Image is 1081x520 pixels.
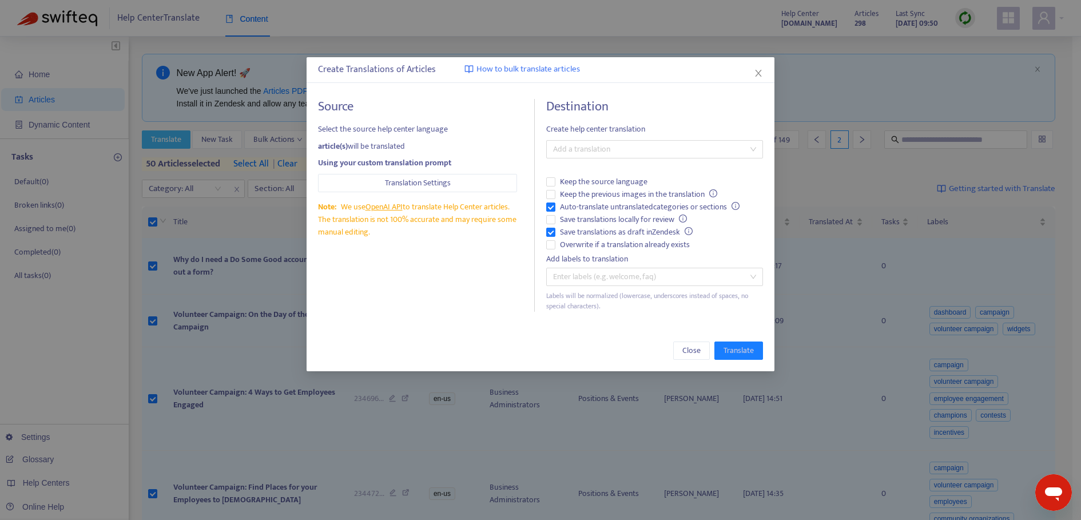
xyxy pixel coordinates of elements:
[682,344,701,357] span: Close
[546,253,763,265] div: Add labels to translation
[555,239,694,251] span: Overwrite if a translation already exists
[685,227,693,235] span: info-circle
[1035,474,1072,511] iframe: Button to launch messaging window
[732,202,740,210] span: info-circle
[714,342,763,360] button: Translate
[673,342,710,360] button: Close
[709,189,717,197] span: info-circle
[318,174,517,192] button: Translation Settings
[679,215,687,223] span: info-circle
[385,177,451,189] span: Translation Settings
[318,201,517,239] div: We use to translate Help Center articles. The translation is not 100% accurate and may require so...
[318,99,517,114] h4: Source
[555,201,744,213] span: Auto-translate untranslated categories or sections
[555,213,691,226] span: Save translations locally for review
[476,63,580,76] span: How to bulk translate articles
[752,67,765,80] button: Close
[464,65,474,74] img: image-link
[546,99,763,114] h4: Destination
[318,140,348,153] strong: article(s)
[555,226,697,239] span: Save translations as draft in Zendesk
[546,291,763,312] div: Labels will be normalized (lowercase, underscores instead of spaces, no special characters).
[318,157,517,169] div: Using your custom translation prompt
[546,123,763,136] span: Create help center translation
[754,69,763,78] span: close
[464,63,580,76] a: How to bulk translate articles
[318,123,517,136] span: Select the source help center language
[555,188,722,201] span: Keep the previous images in the translation
[318,63,763,77] div: Create Translations of Articles
[318,200,336,213] span: Note:
[318,140,517,153] div: will be translated
[365,200,402,213] a: OpenAI API
[555,176,652,188] span: Keep the source language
